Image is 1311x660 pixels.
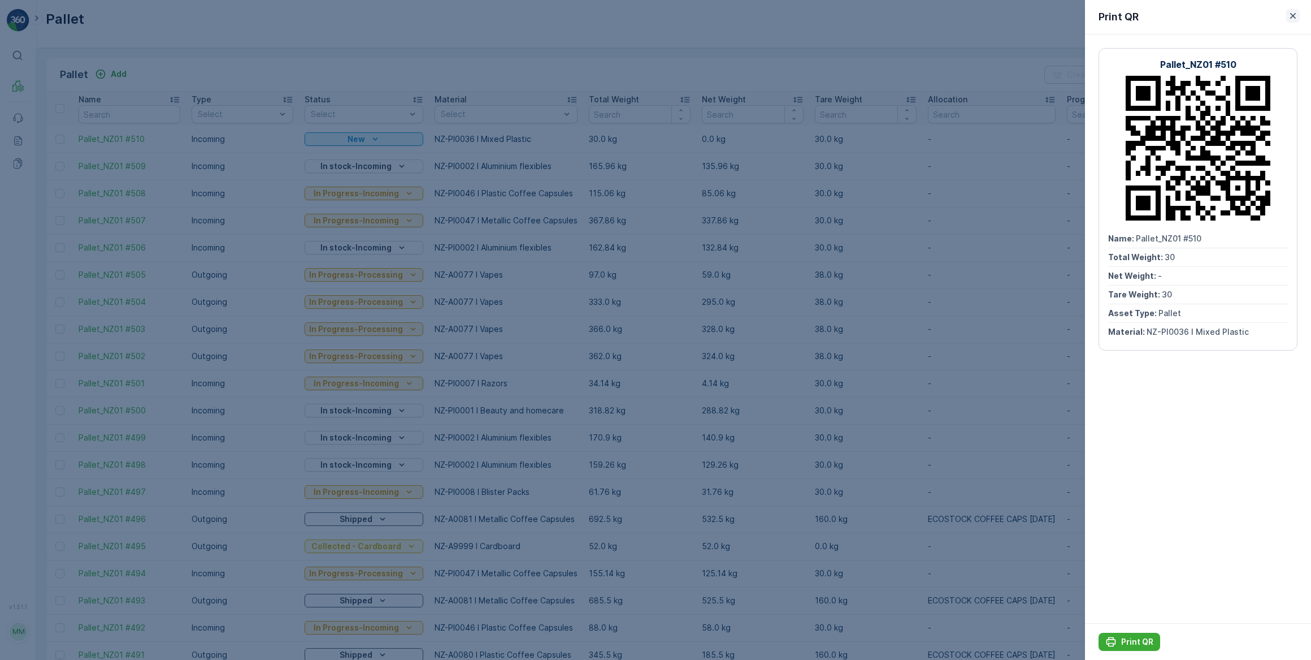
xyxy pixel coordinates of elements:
[10,186,37,195] span: Name :
[1162,290,1172,299] span: 30
[59,223,63,232] span: -
[60,260,83,270] span: Pallet
[10,279,48,288] span: Material :
[617,10,693,23] p: Pallet_NZ01 #510
[1108,271,1158,281] span: Net Weight :
[10,241,63,251] span: Tare Weight :
[1136,234,1201,243] span: Pallet_NZ01 #510
[1099,633,1160,651] button: Print QR
[1147,327,1249,337] span: NZ-PI0036 I Mixed Plastic
[1108,290,1162,299] span: Tare Weight :
[48,279,150,288] span: NZ-PI0036 I Mixed Plastic
[1165,252,1175,262] span: 30
[1121,636,1153,648] p: Print QR
[63,241,73,251] span: 30
[1158,308,1181,318] span: Pallet
[1099,9,1139,25] p: Print QR
[10,260,60,270] span: Asset Type :
[1158,271,1162,281] span: -
[1160,58,1236,71] p: Pallet_NZ01 #510
[1108,327,1147,337] span: Material :
[1108,234,1136,243] span: Name :
[66,204,76,214] span: 30
[10,223,59,232] span: Net Weight :
[1108,308,1158,318] span: Asset Type :
[1108,252,1165,262] span: Total Weight :
[10,204,66,214] span: Total Weight :
[37,186,103,195] span: Pallet_NZ01 #510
